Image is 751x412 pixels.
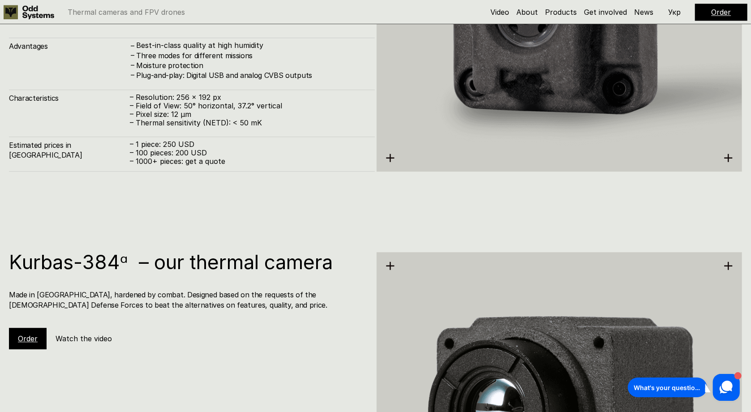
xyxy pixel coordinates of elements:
p: Укр [668,9,681,16]
p: – 1000+ pieces: get a quote [130,157,366,166]
p: – 100 pieces: 200 USD [130,149,366,157]
a: Order [712,8,731,17]
p: – Resolution: 256 x 192 px [130,93,366,102]
h5: Watch the video [56,334,112,343]
a: News [634,8,653,17]
h1: Kurbas-384ᵅ – our thermal camera [9,252,366,272]
h4: Three modes for different missions [136,51,366,60]
p: Thermal cameras and FPV drones [68,9,185,16]
h4: Advantages [9,41,130,51]
h4: Moisture protection [136,60,366,70]
p: – Field of View: 50° horizontal, 37.2° vertical [130,102,366,110]
a: Get involved [584,8,627,17]
h4: Made in [GEOGRAPHIC_DATA], hardened by combat. Designed based on the requests of the [DEMOGRAPHIC... [9,290,366,310]
a: Products [545,8,577,17]
h4: – [131,40,134,50]
iframe: HelpCrunch [626,372,742,403]
p: – 1 piece: 250 USD [130,140,366,149]
h4: Estimated prices in [GEOGRAPHIC_DATA] [9,140,130,160]
a: Video [490,8,509,17]
h4: Plug-and-play: Digital USB and analog CVBS outputs [136,70,366,80]
a: About [516,8,538,17]
h4: – [131,70,134,80]
h4: Characteristics [9,93,130,103]
h4: – [131,50,134,60]
p: Best-in-class quality at high humidity [136,41,366,50]
p: – Pixel size: 12 µm [130,110,366,119]
p: – Thermal sensitivity (NETD): < 50 mK [130,119,366,127]
a: Order [18,334,38,343]
h4: – [131,60,134,70]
